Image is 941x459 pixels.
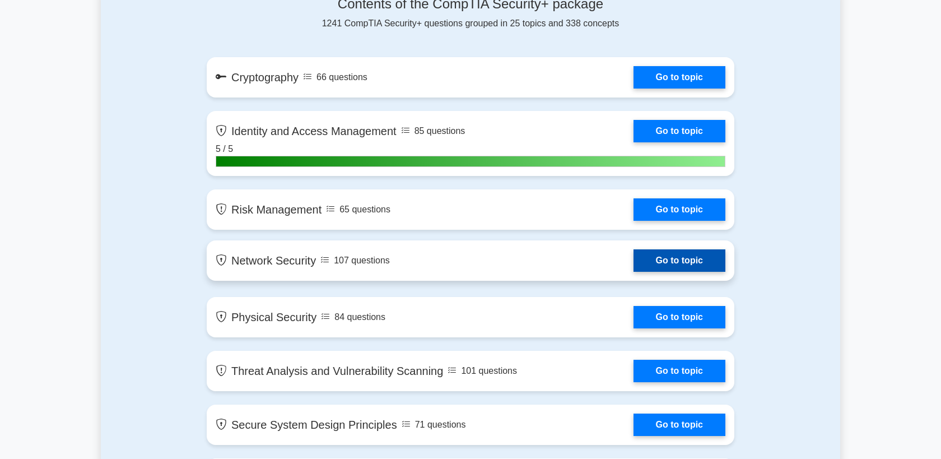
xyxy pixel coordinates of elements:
[633,120,725,142] a: Go to topic
[633,66,725,89] a: Go to topic
[633,249,725,272] a: Go to topic
[633,198,725,221] a: Go to topic
[633,360,725,382] a: Go to topic
[633,414,725,436] a: Go to topic
[633,306,725,328] a: Go to topic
